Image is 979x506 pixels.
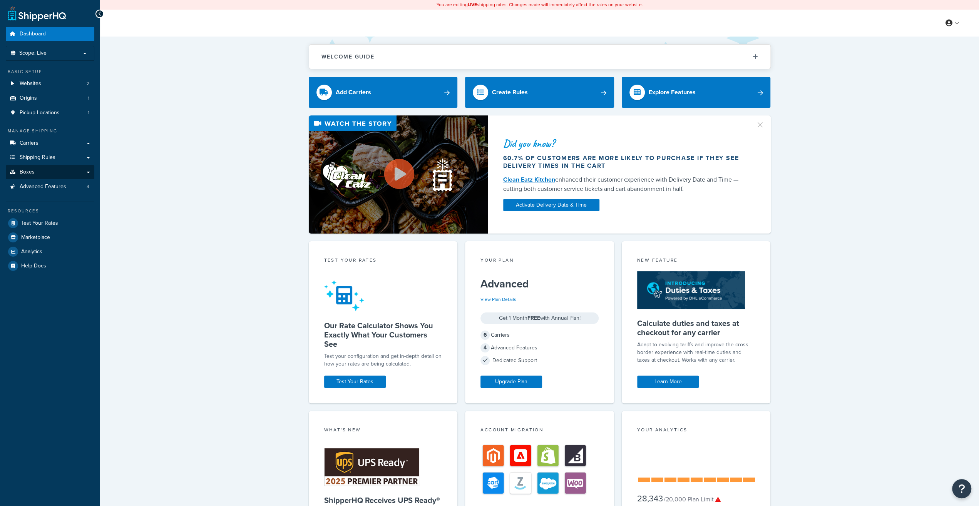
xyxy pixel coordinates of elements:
span: 1 [88,95,89,102]
div: What's New [324,426,442,435]
span: Scope: Live [19,50,47,57]
a: Advanced Features4 [6,180,94,194]
p: Adapt to evolving tariffs and improve the cross-border experience with real-time duties and taxes... [637,341,755,364]
strong: FREE [527,314,540,322]
button: Welcome Guide [309,45,770,69]
a: Shipping Rules [6,150,94,165]
span: Origins [20,95,37,102]
div: Your Plan [480,257,599,266]
span: Dashboard [20,31,46,37]
a: Learn More [637,376,699,388]
a: Test Your Rates [6,216,94,230]
div: Advanced Features [480,342,599,353]
li: Websites [6,77,94,91]
h2: Welcome Guide [321,54,375,60]
li: Origins [6,91,94,105]
span: Boxes [20,169,35,175]
div: Resources [6,208,94,214]
span: Shipping Rules [20,154,55,161]
span: Carriers [20,140,38,147]
span: 28,343 [637,492,663,505]
div: Get 1 Month with Annual Plan! [480,312,599,324]
a: Origins1 [6,91,94,105]
a: Explore Features [622,77,771,108]
span: 6 [480,331,490,340]
span: Help Docs [21,263,46,269]
span: 4 [480,343,490,352]
div: Did you know? [503,138,746,149]
div: Basic Setup [6,68,94,75]
a: Add Carriers [309,77,458,108]
img: Video thumbnail [309,115,488,234]
a: Analytics [6,245,94,259]
a: Help Docs [6,259,94,273]
h5: Our Rate Calculator Shows You Exactly What Your Customers See [324,321,442,349]
span: 2 [87,80,89,87]
div: Account Migration [480,426,599,435]
a: Marketplace [6,230,94,244]
span: Test Your Rates [21,220,58,227]
a: View Plan Details [480,296,516,303]
a: Websites2 [6,77,94,91]
div: New Feature [637,257,755,266]
button: Open Resource Center [952,479,971,498]
div: Manage Shipping [6,128,94,134]
li: Pickup Locations [6,106,94,120]
a: Upgrade Plan [480,376,542,388]
div: Your Analytics [637,426,755,435]
small: / 20,000 Plan Limit [664,495,721,504]
div: Test your rates [324,257,442,266]
span: 4 [87,184,89,190]
a: Dashboard [6,27,94,41]
h5: Calculate duties and taxes at checkout for any carrier [637,319,755,337]
a: Activate Delivery Date & Time [503,199,599,211]
li: Advanced Features [6,180,94,194]
span: Marketplace [21,234,50,241]
div: Create Rules [492,87,528,98]
a: Test Your Rates [324,376,386,388]
a: Boxes [6,165,94,179]
a: Clean Eatz Kitchen [503,175,555,184]
div: 60.7% of customers are more likely to purchase if they see delivery times in the cart [503,154,746,170]
b: LIVE [468,1,477,8]
div: Carriers [480,330,599,341]
div: Add Carriers [336,87,371,98]
span: Advanced Features [20,184,66,190]
a: Create Rules [465,77,614,108]
div: Explore Features [649,87,696,98]
span: Websites [20,80,41,87]
span: Analytics [21,249,42,255]
a: Carriers [6,136,94,150]
span: 1 [88,110,89,116]
h5: Advanced [480,278,599,290]
div: Test your configuration and get in-depth detail on how your rates are being calculated. [324,352,442,368]
a: Pickup Locations1 [6,106,94,120]
div: Dedicated Support [480,355,599,366]
span: Pickup Locations [20,110,60,116]
div: enhanced their customer experience with Delivery Date and Time — cutting both customer service ti... [503,175,746,194]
